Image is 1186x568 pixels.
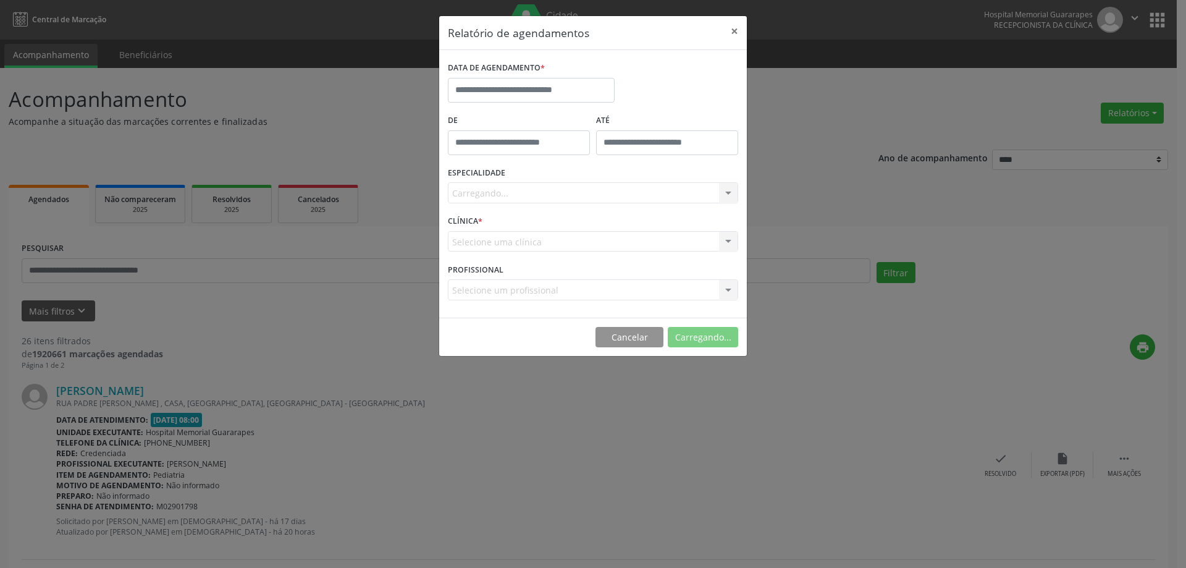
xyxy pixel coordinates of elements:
button: Close [722,16,747,46]
label: ATÉ [596,111,738,130]
h5: Relatório de agendamentos [448,25,589,41]
button: Carregando... [668,327,738,348]
label: DATA DE AGENDAMENTO [448,59,545,78]
button: Cancelar [595,327,663,348]
label: CLÍNICA [448,212,482,231]
label: PROFISSIONAL [448,260,503,279]
label: ESPECIALIDADE [448,164,505,183]
label: De [448,111,590,130]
